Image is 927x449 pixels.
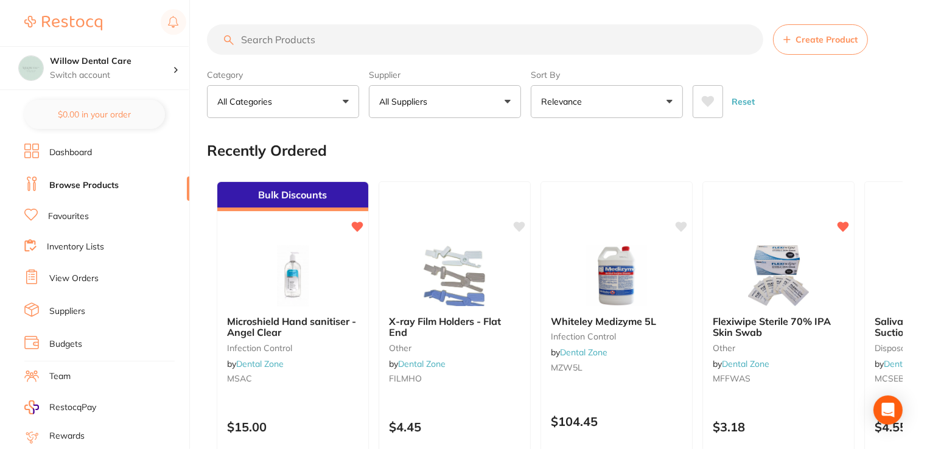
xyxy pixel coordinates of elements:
small: FILMHO [389,374,520,383]
b: Whiteley Medizyme 5L [551,316,682,327]
p: Switch account [50,69,173,82]
button: Create Product [773,24,868,55]
a: Dental Zone [560,347,607,358]
div: Bulk Discounts [217,182,368,211]
a: Inventory Lists [47,241,104,253]
img: Flexiwipe Sterile 70% IPA Skin Swab [739,245,818,306]
button: Relevance [531,85,683,118]
button: All Categories [207,85,359,118]
a: Browse Products [49,179,119,192]
button: Reset [728,85,758,118]
button: $0.00 in your order [24,100,165,129]
a: Budgets [49,338,82,350]
span: by [713,358,769,369]
a: Dashboard [49,147,92,159]
p: All Suppliers [379,96,432,108]
img: Microshield Hand sanitiser - Angel Clear [253,245,332,306]
a: Dental Zone [398,358,446,369]
div: Open Intercom Messenger [873,395,903,425]
label: Supplier [369,69,521,80]
a: Favourites [48,211,89,223]
h2: Recently Ordered [207,142,327,159]
a: Dental Zone [722,358,769,369]
p: $15.00 [227,420,359,434]
small: MSAC [227,374,359,383]
img: Whiteley Medizyme 5L [577,245,656,306]
p: All Categories [217,96,277,108]
p: $4.45 [389,420,520,434]
a: Suppliers [49,305,85,318]
small: MFFWAS [713,374,844,383]
small: Infection Control [551,332,682,341]
span: by [551,347,607,358]
p: $3.18 [713,420,844,434]
a: Team [49,371,71,383]
b: Flexiwipe Sterile 70% IPA Skin Swab [713,316,844,338]
img: X-ray Film Holders - Flat End [415,245,494,306]
h4: Willow Dental Care [50,55,173,68]
span: RestocqPay [49,402,96,414]
img: Willow Dental Care [19,56,43,80]
p: $104.45 [551,414,682,428]
span: Create Product [796,35,858,44]
img: Restocq Logo [24,16,102,30]
a: RestocqPay [24,400,96,414]
small: other [389,343,520,353]
span: by [227,358,284,369]
label: Category [207,69,359,80]
input: Search Products [207,24,763,55]
a: Rewards [49,430,85,442]
p: Relevance [541,96,587,108]
img: RestocqPay [24,400,39,414]
a: Restocq Logo [24,9,102,37]
a: Dental Zone [236,358,284,369]
small: MZW5L [551,363,682,372]
b: X-ray Film Holders - Flat End [389,316,520,338]
button: All Suppliers [369,85,521,118]
small: Infection Control [227,343,359,353]
b: Microshield Hand sanitiser - Angel Clear [227,316,359,338]
label: Sort By [531,69,683,80]
a: View Orders [49,273,99,285]
span: by [389,358,446,369]
small: other [713,343,844,353]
